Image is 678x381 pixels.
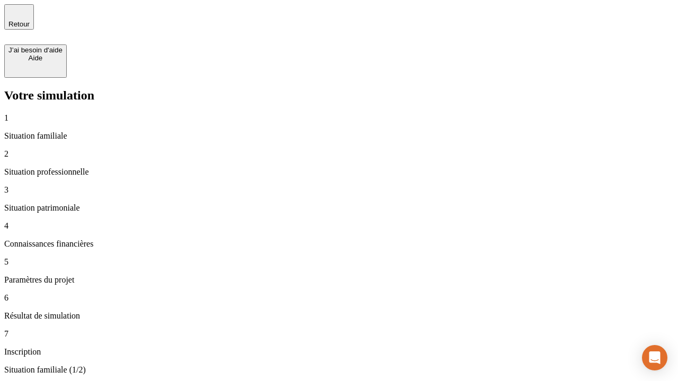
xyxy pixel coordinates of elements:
[4,167,674,177] p: Situation professionnelle
[4,131,674,141] p: Situation familiale
[4,239,674,249] p: Connaissances financières
[8,54,63,62] div: Aide
[4,149,674,159] p: 2
[4,44,67,78] button: J’ai besoin d'aideAide
[4,221,674,231] p: 4
[4,203,674,213] p: Situation patrimoniale
[4,347,674,357] p: Inscription
[642,345,667,370] div: Open Intercom Messenger
[4,185,674,195] p: 3
[4,88,674,103] h2: Votre simulation
[4,311,674,321] p: Résultat de simulation
[4,329,674,339] p: 7
[4,257,674,267] p: 5
[4,275,674,285] p: Paramètres du projet
[8,20,30,28] span: Retour
[4,113,674,123] p: 1
[4,293,674,303] p: 6
[4,365,674,375] p: Situation familiale (1/2)
[4,4,34,30] button: Retour
[8,46,63,54] div: J’ai besoin d'aide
